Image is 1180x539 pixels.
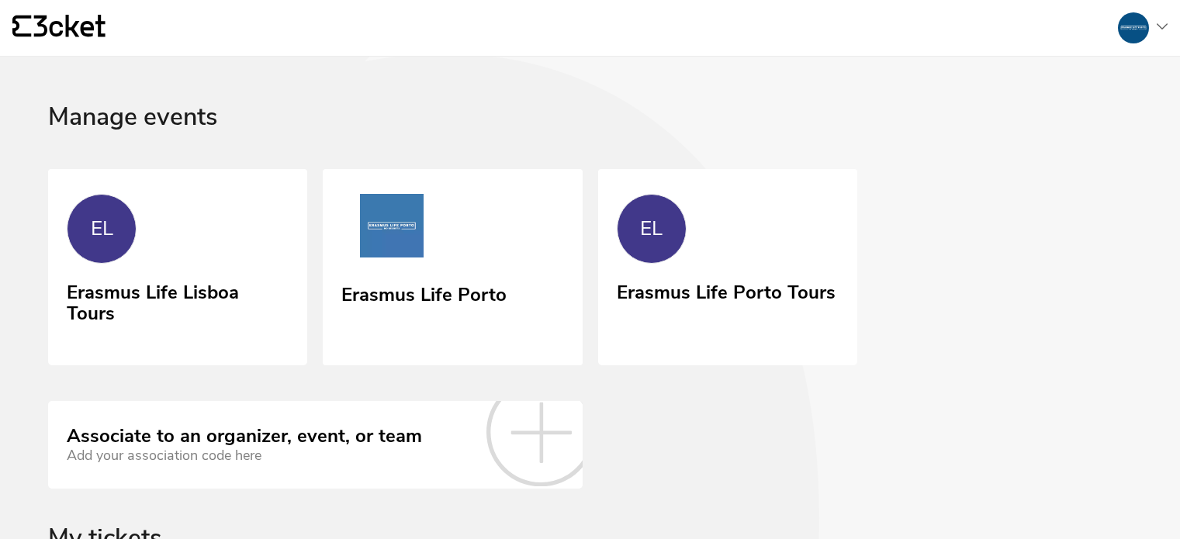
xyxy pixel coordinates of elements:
div: Manage events [48,103,1132,169]
a: EL Erasmus Life Porto Tours [598,169,857,363]
a: {' '} [12,15,106,41]
a: Erasmus Life Porto Erasmus Life Porto [323,169,582,366]
a: EL Erasmus Life Lisboa Tours [48,169,307,363]
img: Erasmus Life Porto [341,194,442,264]
div: EL [640,217,663,240]
div: Associate to an organizer, event, or team [67,426,422,447]
div: Erasmus Life Lisboa Tours [67,276,289,325]
g: {' '} [12,16,31,37]
div: Erasmus Life Porto [341,278,507,306]
div: Add your association code here [67,447,422,464]
a: Associate to an organizer, event, or team Add your association code here [48,401,583,488]
div: Erasmus Life Porto Tours [617,276,836,304]
div: EL [91,217,113,240]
